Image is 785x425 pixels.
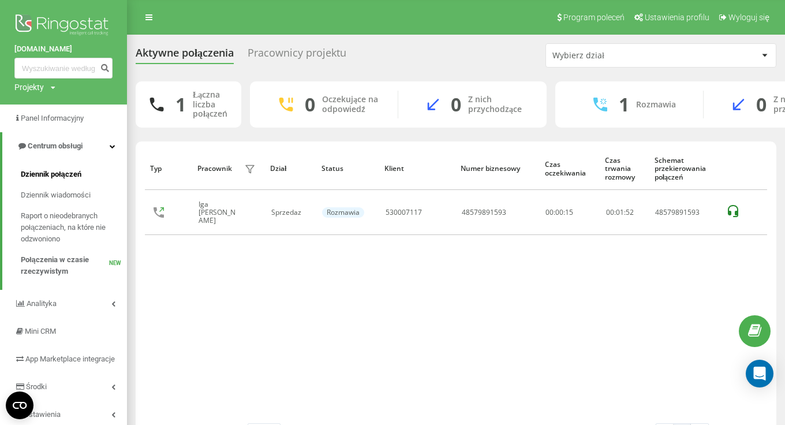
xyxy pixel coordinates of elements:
div: Pracownik [197,165,232,173]
div: 00:00:15 [545,208,593,217]
div: Z nich przychodzące [468,95,529,114]
span: Środki [26,382,47,391]
input: Wyszukiwanie według numeru [14,58,113,79]
div: 530007117 [386,208,422,217]
span: Dziennik połączeń [21,169,81,180]
div: Rozmawia [636,100,676,110]
img: Ringostat logo [14,12,113,40]
div: Iga [PERSON_NAME] [199,200,242,225]
span: Dziennik wiadomości [21,189,91,201]
div: 48579891593 [655,208,713,217]
div: Klient [384,165,450,173]
div: Numer biznesowy [461,165,534,173]
div: Dział [270,165,311,173]
div: 1 [619,94,629,115]
button: Open CMP widget [6,392,33,419]
div: Status [322,165,374,173]
span: Ustawienia profilu [645,13,709,22]
span: Ustawienia [24,410,61,419]
a: Połączenia w czasie rzeczywistymNEW [21,249,127,282]
div: 0 [451,94,461,115]
span: Mini CRM [25,327,56,335]
span: Wyloguj się [728,13,769,22]
span: Panel Informacyjny [21,114,84,122]
span: App Marketplace integracje [25,355,115,363]
div: Aktywne połączenia [136,47,234,65]
span: Połączenia w czasie rzeczywistym [21,254,109,277]
a: Raport o nieodebranych połączeniach, na które nie odzwoniono [21,206,127,249]
span: Analityka [27,299,57,308]
div: Czas trwania rozmowy [605,156,644,181]
span: Raport o nieodebranych połączeniach, na które nie odzwoniono [21,210,121,245]
span: Centrum obsługi [28,141,83,150]
div: 48579891593 [462,208,506,217]
div: Open Intercom Messenger [746,360,773,387]
div: Wybierz dział [552,51,690,61]
span: Program poleceń [563,13,625,22]
div: Oczekujące na odpowiedź [322,95,380,114]
a: [DOMAIN_NAME] [14,43,113,55]
div: Pracownicy projektu [248,47,346,65]
div: Typ [150,165,186,173]
div: Łączna liczba połączeń [193,90,227,119]
a: Dziennik wiadomości [21,185,127,206]
div: Projekty [14,81,44,93]
div: Czas oczekiwania [545,161,595,177]
a: Centrum obsługi [2,132,127,160]
div: Rozmawia [322,207,364,218]
div: 1 [175,94,186,115]
div: : : [606,208,634,217]
span: 52 [626,207,634,217]
div: Schemat przekierowania połączeń [655,156,715,181]
div: Sprzedaz [271,208,310,217]
span: 00 [606,207,614,217]
a: Dziennik połączeń [21,164,127,185]
div: 0 [756,94,767,115]
div: 0 [305,94,315,115]
span: 01 [616,207,624,217]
